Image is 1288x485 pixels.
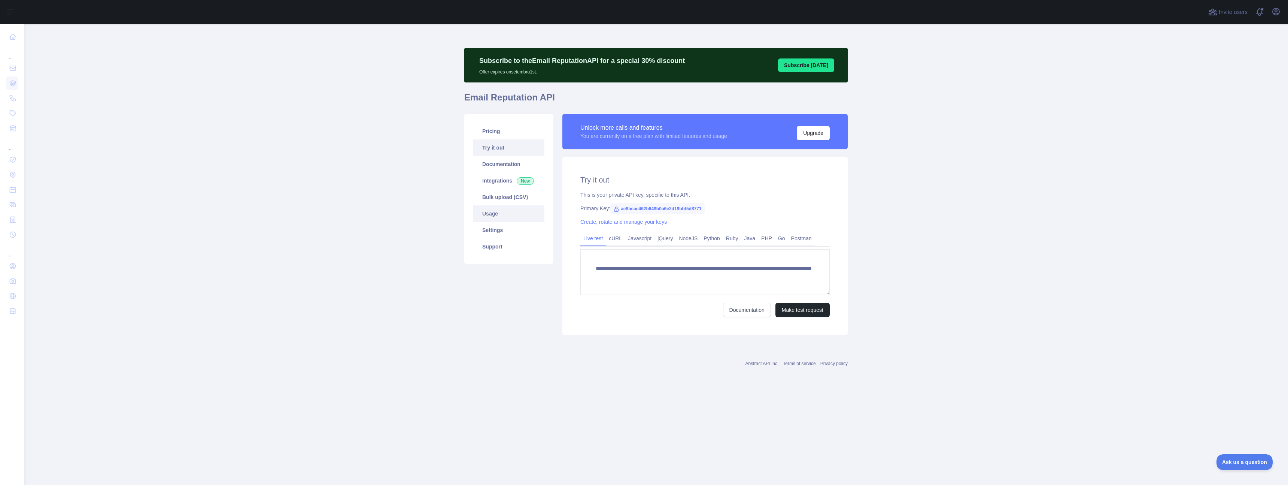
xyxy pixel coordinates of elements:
[775,232,788,244] a: Go
[778,58,834,72] button: Subscribe [DATE]
[6,136,18,151] div: ...
[788,232,815,244] a: Postman
[741,232,759,244] a: Java
[701,232,723,244] a: Python
[723,232,741,244] a: Ruby
[1219,8,1248,16] span: Invite users
[580,123,727,132] div: Unlock more calls and features
[6,45,18,60] div: ...
[517,177,534,185] span: New
[473,156,544,172] a: Documentation
[820,361,848,366] a: Privacy policy
[775,303,830,317] button: Make test request
[473,222,544,238] a: Settings
[473,189,544,205] a: Bulk upload (CSV)
[473,238,544,255] a: Support
[473,172,544,189] a: Integrations New
[580,219,667,225] a: Create, rotate and manage your keys
[745,361,779,366] a: Abstract API Inc.
[479,55,685,66] p: Subscribe to the Email Reputation API for a special 30 % discount
[606,232,625,244] a: cURL
[625,232,654,244] a: Javascript
[473,139,544,156] a: Try it out
[580,205,830,212] div: Primary Key:
[6,243,18,258] div: ...
[783,361,815,366] a: Terms of service
[1216,454,1273,470] iframe: Toggle Customer Support
[473,123,544,139] a: Pricing
[610,203,704,214] span: ae8beae462b649b0a6e2d19bbf5d8771
[1207,6,1249,18] button: Invite users
[464,91,848,109] h1: Email Reputation API
[580,132,727,140] div: You are currently on a free plan with limited features and usage
[580,191,830,199] div: This is your private API key, specific to this API.
[797,126,830,140] button: Upgrade
[758,232,775,244] a: PHP
[580,175,830,185] h2: Try it out
[723,303,771,317] a: Documentation
[676,232,701,244] a: NodeJS
[473,205,544,222] a: Usage
[654,232,676,244] a: jQuery
[479,66,685,75] p: Offer expires on setembro 1st.
[580,232,606,244] a: Live test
